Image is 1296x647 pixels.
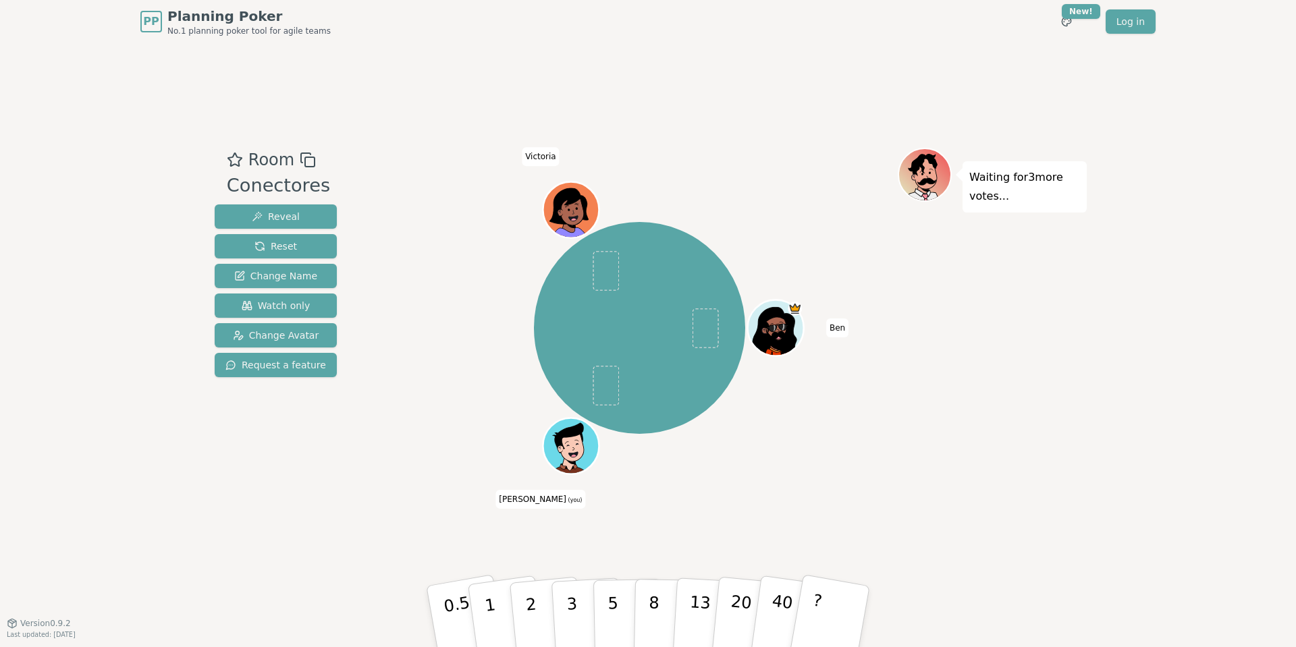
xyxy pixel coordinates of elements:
button: Click to change your avatar [545,420,597,472]
span: (you) [566,497,583,503]
button: Reveal [215,204,337,229]
div: Conectores [227,172,330,200]
button: Change Avatar [215,323,337,347]
span: Request a feature [225,358,326,372]
span: Click to change your name [522,147,560,166]
span: Reveal [252,210,300,223]
button: Add as favourite [227,148,243,172]
button: Version0.9.2 [7,618,71,629]
span: Click to change your name [495,490,585,509]
button: New! [1054,9,1079,34]
span: Room [248,148,294,172]
button: Change Name [215,264,337,288]
span: Last updated: [DATE] [7,631,76,638]
span: Version 0.9.2 [20,618,71,629]
div: New! [1062,4,1100,19]
button: Reset [215,234,337,258]
button: Request a feature [215,353,337,377]
span: Click to change your name [826,318,848,337]
span: Watch only [242,299,310,312]
a: Log in [1106,9,1156,34]
span: Change Name [234,269,317,283]
span: Planning Poker [167,7,331,26]
a: PPPlanning PokerNo.1 planning poker tool for agile teams [140,7,331,36]
span: Change Avatar [233,329,319,342]
span: No.1 planning poker tool for agile teams [167,26,331,36]
span: PP [143,13,159,30]
span: Ben is the host [788,302,803,316]
button: Watch only [215,293,337,318]
span: Reset [254,240,297,253]
p: Waiting for 3 more votes... [969,168,1080,206]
